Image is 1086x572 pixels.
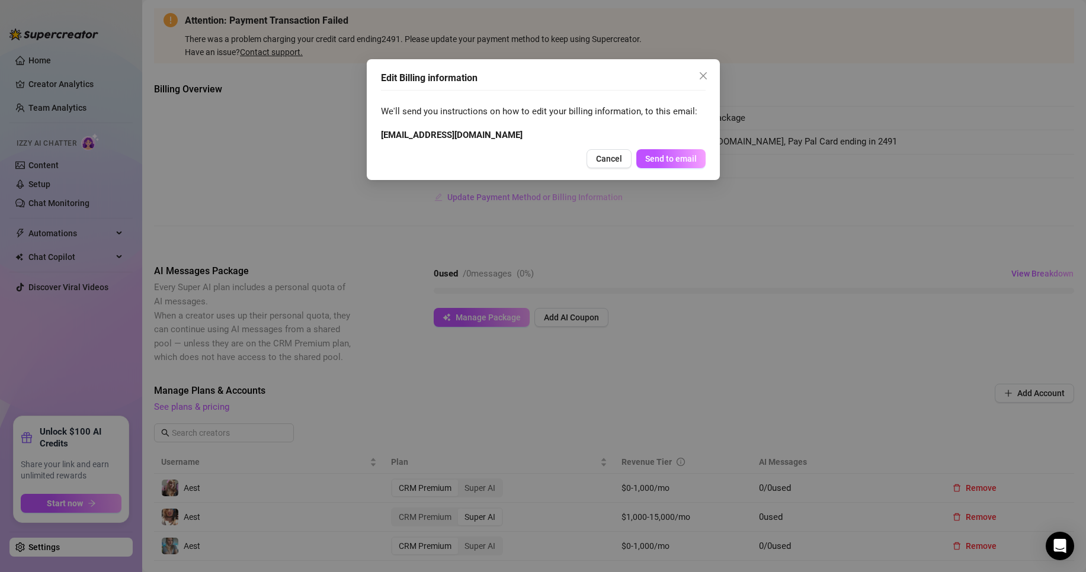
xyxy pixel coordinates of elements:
strong: [EMAIL_ADDRESS][DOMAIN_NAME] [381,130,523,140]
span: Close [694,71,713,81]
div: Open Intercom Messenger [1046,532,1074,560]
span: Cancel [596,154,622,163]
span: Send to email [645,154,697,163]
div: Edit Billing information [381,71,706,85]
button: Send to email [636,149,706,168]
button: Close [694,66,713,85]
span: close [699,71,708,81]
span: We'll send you instructions on how to edit your billing information, to this email: [381,105,706,119]
button: Cancel [587,149,632,168]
